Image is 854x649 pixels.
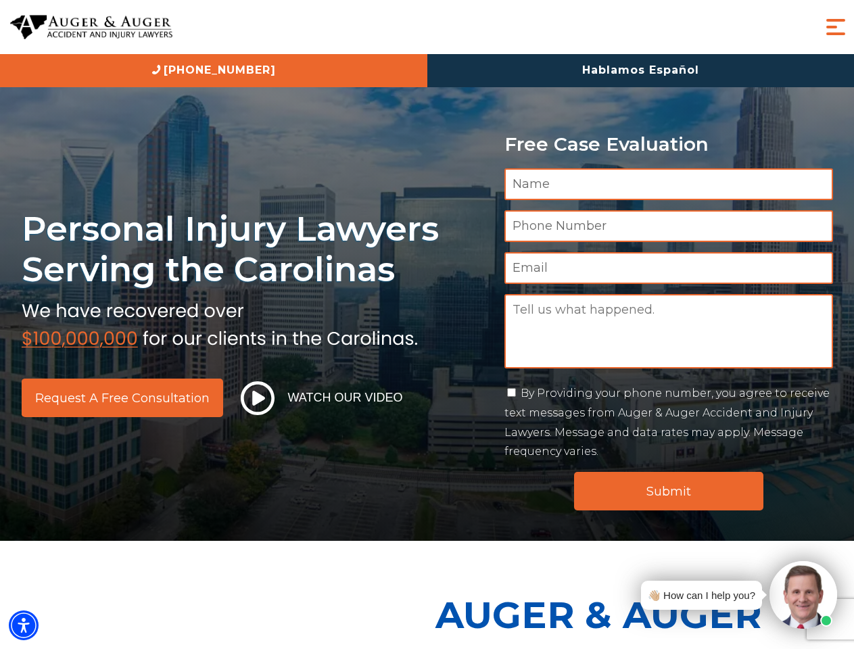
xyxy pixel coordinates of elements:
[9,610,39,640] div: Accessibility Menu
[22,208,488,290] h1: Personal Injury Lawyers Serving the Carolinas
[769,561,837,629] img: Intaker widget Avatar
[574,472,763,510] input: Submit
[648,586,755,604] div: 👋🏼 How can I help you?
[504,387,830,458] label: By Providing your phone number, you agree to receive text messages from Auger & Auger Accident an...
[504,210,833,242] input: Phone Number
[504,134,833,155] p: Free Case Evaluation
[10,15,172,40] img: Auger & Auger Accident and Injury Lawyers Logo
[22,379,223,417] a: Request a Free Consultation
[504,168,833,200] input: Name
[35,392,210,404] span: Request a Free Consultation
[22,297,418,348] img: sub text
[435,581,847,648] p: Auger & Auger
[504,252,833,284] input: Email
[237,381,407,416] button: Watch Our Video
[822,14,849,41] button: Menu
